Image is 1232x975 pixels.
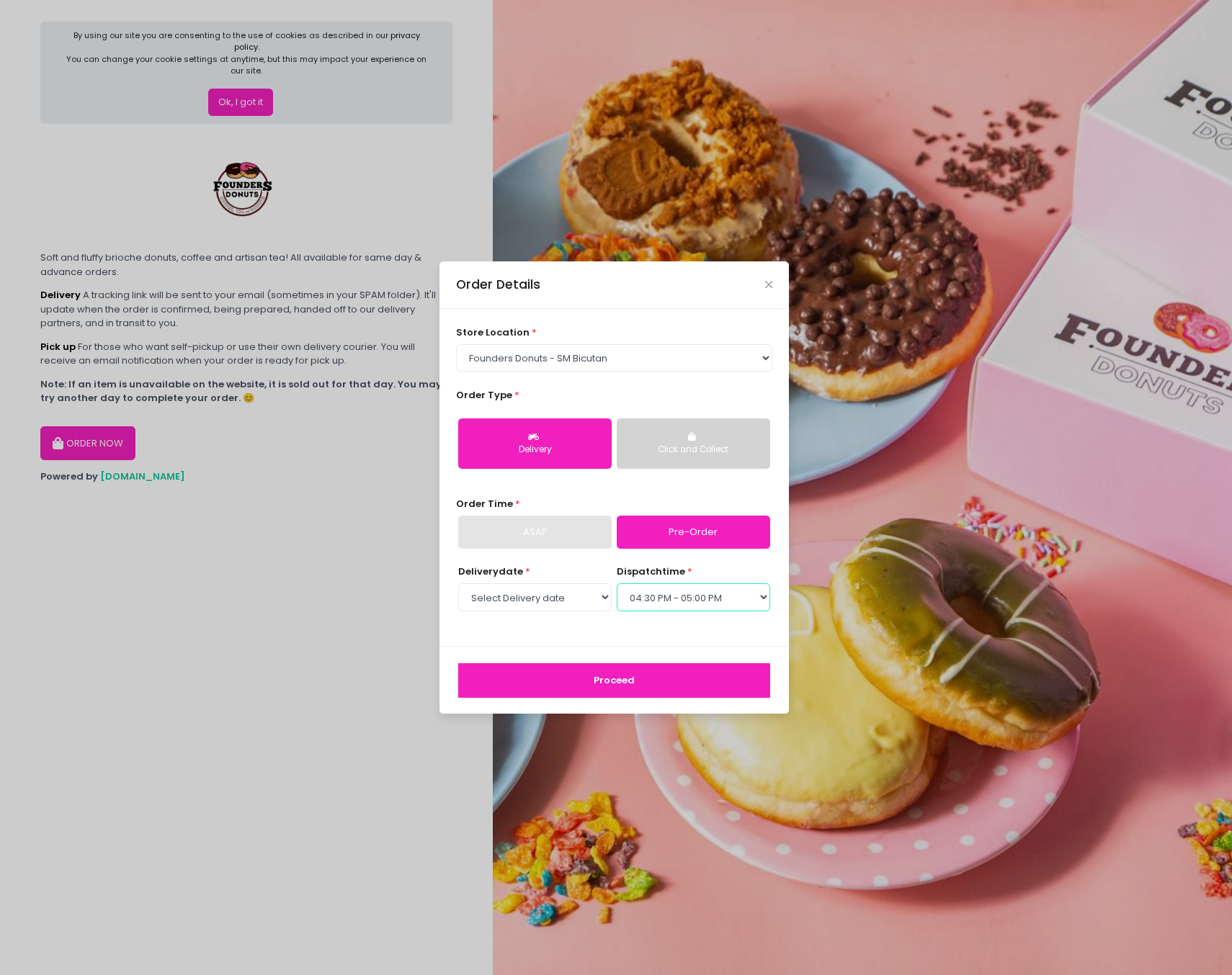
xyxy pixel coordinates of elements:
div: Order Details [456,275,540,294]
button: Click and Collect [617,418,770,469]
button: Delivery [458,418,612,469]
button: Proceed [458,663,770,698]
button: Close [765,281,772,288]
span: Order Time [456,497,513,511]
div: Click and Collect [627,444,760,457]
span: Delivery date [458,565,523,578]
div: Delivery [468,444,602,457]
a: Pre-Order [617,516,770,549]
span: store location [456,325,530,339]
span: Order Type [456,388,512,402]
span: dispatch time [617,565,685,578]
